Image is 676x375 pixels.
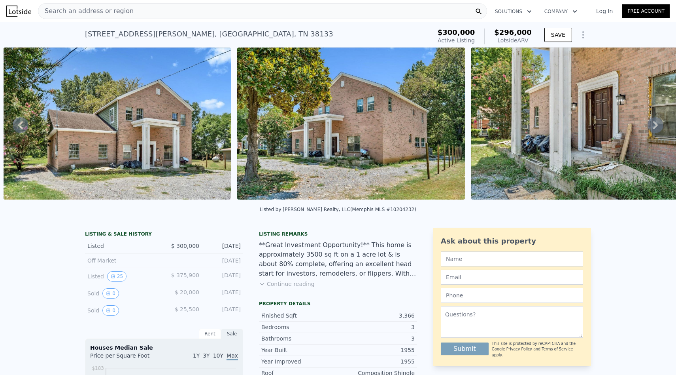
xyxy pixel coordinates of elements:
[259,231,417,237] div: Listing remarks
[338,358,415,365] div: 1955
[199,329,221,339] div: Rent
[259,240,417,278] div: **Great Investment Opportunity!** This home is approximately 3500 sq ft on a 1 acre lot & is abou...
[261,358,338,365] div: Year Improved
[87,288,158,299] div: Sold
[87,271,158,282] div: Listed
[544,28,572,42] button: SAVE
[87,305,158,316] div: Sold
[506,347,532,351] a: Privacy Policy
[492,341,583,358] div: This site is protected by reCAPTCHA and the Google and apply.
[6,6,31,17] img: Lotside
[441,236,583,247] div: Ask about this property
[213,352,223,359] span: 10Y
[338,323,415,331] div: 3
[85,231,243,239] div: LISTING & SALE HISTORY
[261,323,338,331] div: Bedrooms
[237,48,465,200] img: Sale: 167589418 Parcel: 85376386
[206,242,241,250] div: [DATE]
[38,6,134,16] span: Search an address or region
[587,7,622,15] a: Log In
[92,365,104,371] tspan: $183
[221,329,243,339] div: Sale
[107,271,127,282] button: View historical data
[338,346,415,354] div: 1955
[206,288,241,299] div: [DATE]
[494,36,532,44] div: Lotside ARV
[438,37,475,44] span: Active Listing
[102,305,119,316] button: View historical data
[193,352,200,359] span: 1Y
[87,242,158,250] div: Listed
[441,288,583,303] input: Phone
[489,4,538,19] button: Solutions
[261,312,338,320] div: Finished Sqft
[261,346,338,354] div: Year Built
[85,29,333,40] div: [STREET_ADDRESS][PERSON_NAME] , [GEOGRAPHIC_DATA] , TN 38133
[206,271,241,282] div: [DATE]
[203,352,210,359] span: 3Y
[206,305,241,316] div: [DATE]
[441,251,583,266] input: Name
[90,344,238,352] div: Houses Median Sale
[90,352,164,364] div: Price per Square Foot
[259,301,417,307] div: Property details
[338,312,415,320] div: 3,366
[542,347,573,351] a: Terms of Service
[102,288,119,299] button: View historical data
[538,4,583,19] button: Company
[227,352,238,360] span: Max
[441,343,489,355] button: Submit
[175,289,199,295] span: $ 20,000
[171,272,199,278] span: $ 375,900
[338,335,415,343] div: 3
[4,48,231,200] img: Sale: 167589418 Parcel: 85376386
[494,28,532,36] span: $296,000
[259,280,315,288] button: Continue reading
[622,4,670,18] a: Free Account
[261,335,338,343] div: Bathrooms
[175,306,199,312] span: $ 25,500
[438,28,475,36] span: $300,000
[87,257,158,265] div: Off Market
[206,257,241,265] div: [DATE]
[171,243,199,249] span: $ 300,000
[260,207,416,212] div: Listed by [PERSON_NAME] Realty, LLC (Memphis MLS #10204232)
[575,27,591,43] button: Show Options
[441,270,583,285] input: Email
